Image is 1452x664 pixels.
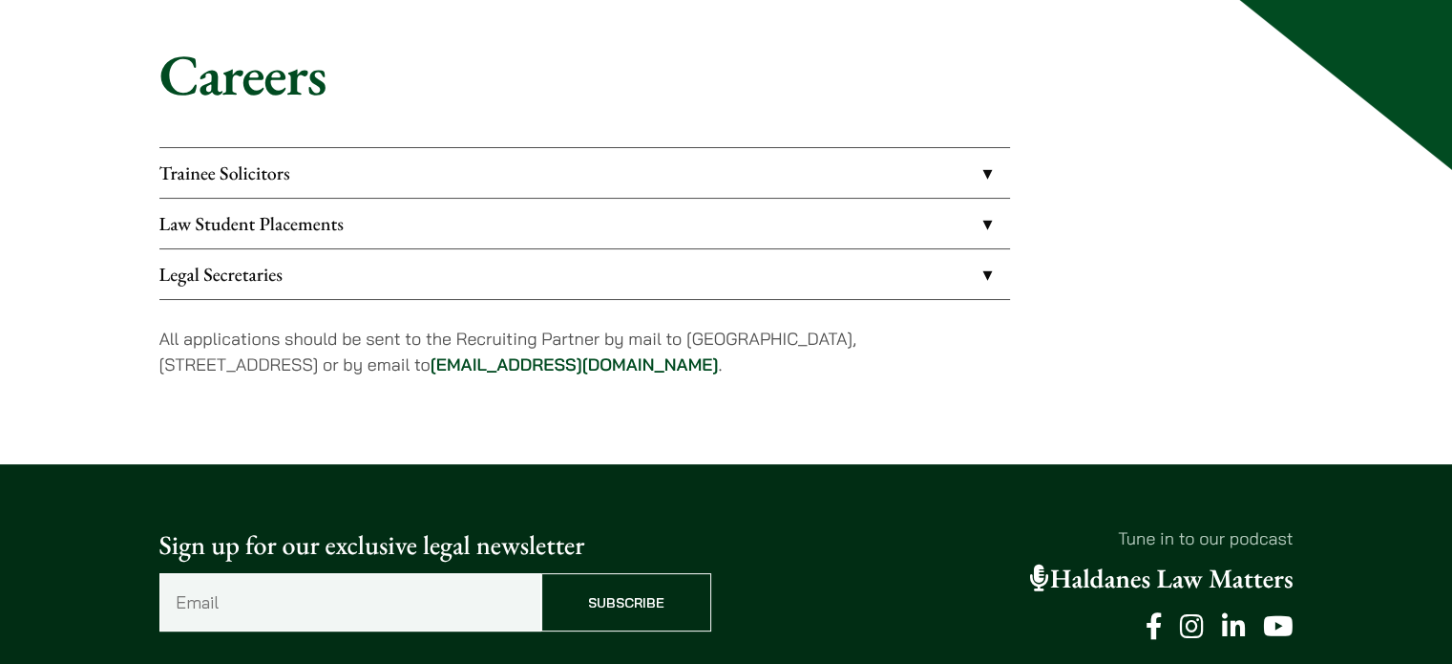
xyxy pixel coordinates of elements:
p: Sign up for our exclusive legal newsletter [159,525,711,566]
p: All applications should be sent to the Recruiting Partner by mail to [GEOGRAPHIC_DATA], [STREET_A... [159,326,1010,377]
input: Subscribe [541,573,711,632]
a: Law Student Placements [159,199,1010,248]
a: [EMAIL_ADDRESS][DOMAIN_NAME] [431,353,719,375]
a: Haldanes Law Matters [1030,562,1294,596]
a: Trainee Solicitors [159,148,1010,198]
input: Email [159,573,541,632]
a: Legal Secretaries [159,249,1010,299]
h1: Careers [159,40,1294,109]
p: Tune in to our podcast [742,525,1294,551]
